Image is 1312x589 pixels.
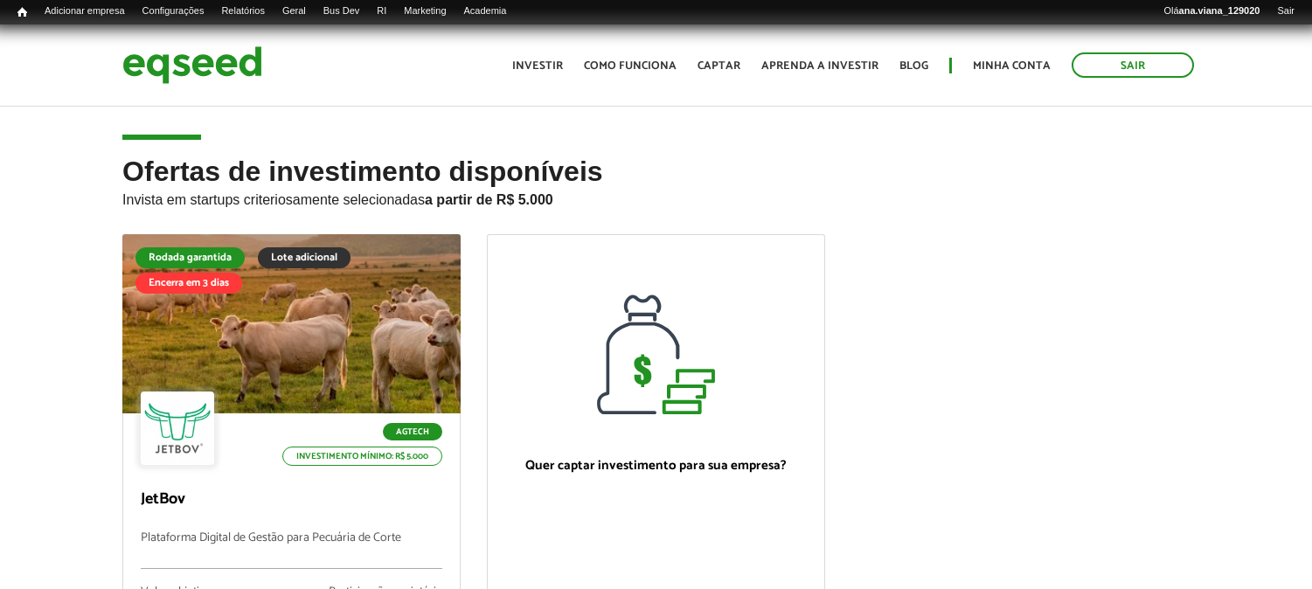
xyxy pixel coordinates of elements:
[698,60,740,72] a: Captar
[761,60,878,72] a: Aprenda a investir
[383,423,442,440] p: Agtech
[274,4,315,18] a: Geral
[122,42,262,88] img: EqSeed
[455,4,516,18] a: Academia
[973,60,1051,72] a: Minha conta
[368,4,395,18] a: RI
[212,4,273,18] a: Relatórios
[425,192,553,207] strong: a partir de R$ 5.000
[135,247,245,268] div: Rodada garantida
[512,60,563,72] a: Investir
[1179,5,1260,16] strong: ana.viana_129020
[1156,4,1269,18] a: Oláana.viana_129020
[282,447,442,466] p: Investimento mínimo: R$ 5.000
[899,60,928,72] a: Blog
[1072,52,1194,78] a: Sair
[134,4,213,18] a: Configurações
[36,4,134,18] a: Adicionar empresa
[141,490,442,509] p: JetBov
[122,156,1190,234] h2: Ofertas de investimento disponíveis
[395,4,455,18] a: Marketing
[141,531,442,569] p: Plataforma Digital de Gestão para Pecuária de Corte
[122,187,1190,208] p: Invista em startups criteriosamente selecionadas
[315,4,369,18] a: Bus Dev
[17,6,27,18] span: Início
[584,60,677,72] a: Como funciona
[258,247,351,268] div: Lote adicional
[9,4,36,21] a: Início
[135,273,242,294] div: Encerra em 3 dias
[505,458,807,474] p: Quer captar investimento para sua empresa?
[1268,4,1303,18] a: Sair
